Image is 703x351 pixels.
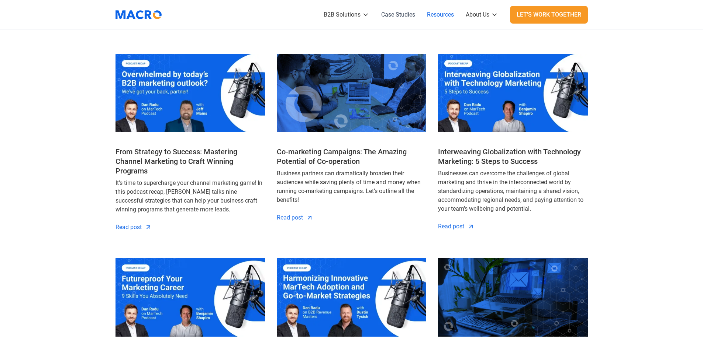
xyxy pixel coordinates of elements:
[510,6,588,24] a: Let's Work Together
[116,179,265,214] div: It’s time to supercharge your channel marketing game! In this podcast recap, [PERSON_NAME] talks ...
[116,223,152,232] a: Read post
[438,222,464,231] div: Read post
[466,10,489,19] div: About Us
[277,147,426,166] a: Co-marketing Campaigns: The Amazing Potential of Co-operation
[277,169,426,204] div: Business partners can dramatically broaden their audiences while saving plenty of time and money ...
[438,255,587,340] img: 7 Benefits of Working with a Global Email Operations Agency
[324,10,361,19] div: B2B Solutions
[438,147,587,166] a: Interweaving Globalization with Technology Marketing: 5 Steps to Success
[277,213,303,222] div: Read post
[517,10,581,19] div: Let's Work Together
[116,6,167,24] a: home
[438,51,587,135] img: Interweaving Globalization with Technology Marketing: 5 Steps to Success
[277,213,313,222] a: Read post
[438,222,475,231] a: Read post
[277,255,426,340] img: Harmonizing Innovative MarTech Adoption and Go-to-Market Strategies
[116,223,142,232] div: Read post
[116,51,265,135] img: From Strategy to Success: Mastering Channel Marketing to Craft Winning Programs
[112,6,165,24] img: Macromator Logo
[116,255,265,340] img: Futureproof Your Marketing Career: 9 Skills You Absolutely Need
[116,147,265,176] a: From Strategy to Success: Mastering Channel Marketing to Craft Winning Programs
[438,169,587,213] div: Businesses can overcome the challenges of global marketing and thrive in the interconnected world...
[277,51,426,135] img: Co-marketing Campaigns: The Amazing Potential of Co-operation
